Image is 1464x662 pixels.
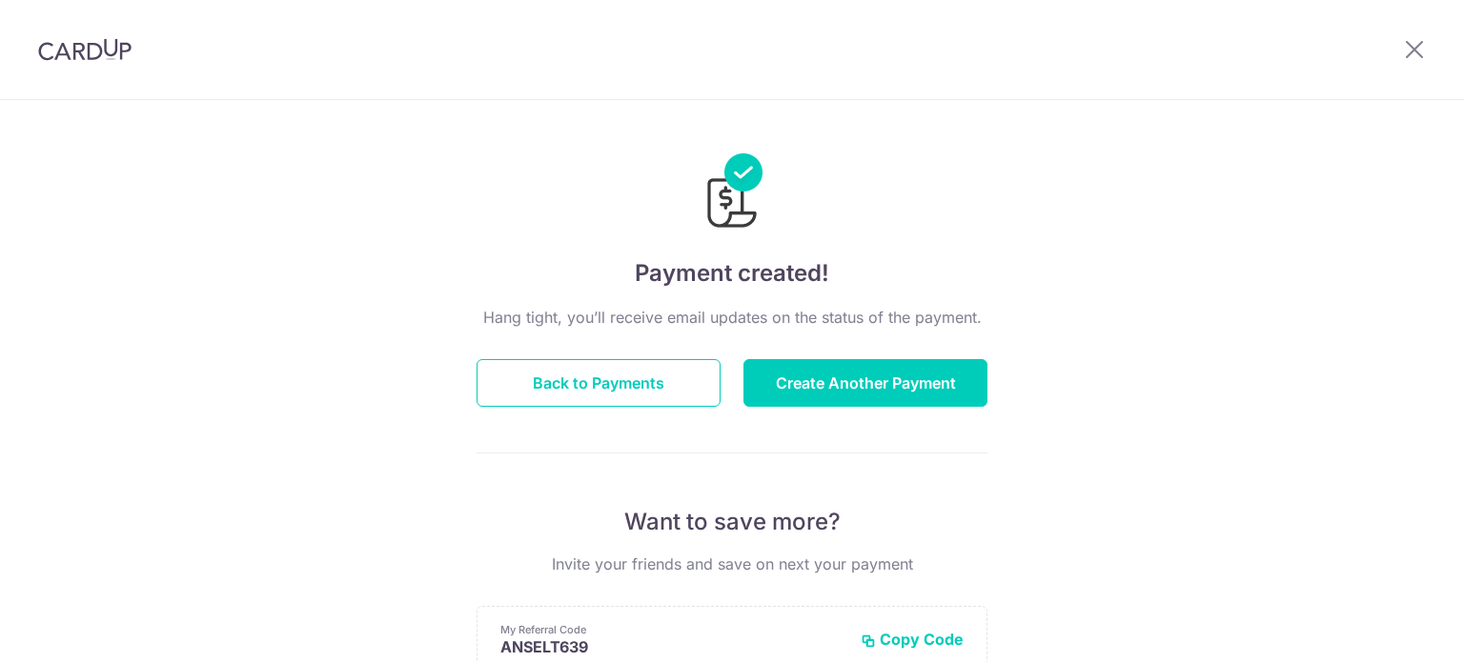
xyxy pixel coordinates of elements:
[477,552,987,575] p: Invite your friends and save on next your payment
[38,38,132,61] img: CardUp
[477,306,987,329] p: Hang tight, you’ll receive email updates on the status of the payment.
[743,359,987,407] button: Create Another Payment
[477,359,721,407] button: Back to Payments
[477,507,987,537] p: Want to save more?
[477,256,987,291] h4: Payment created!
[500,637,845,656] p: ANSELT639
[861,630,964,649] button: Copy Code
[500,622,845,637] p: My Referral Code
[701,153,762,233] img: Payments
